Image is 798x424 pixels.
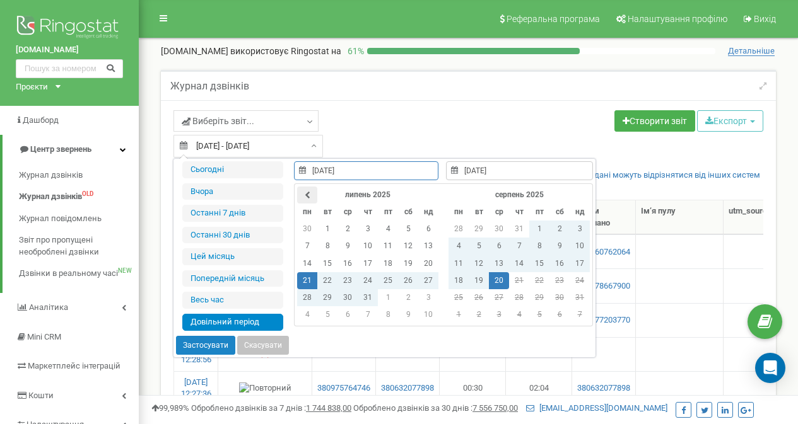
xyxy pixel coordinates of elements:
a: Звіт про пропущені необроблені дзвінки [19,229,139,263]
li: Вчора [182,183,283,200]
td: 8 [378,306,398,323]
td: 22 [529,272,549,289]
td: 2 [549,221,570,238]
th: чт [509,203,529,221]
h5: Журнал дзвінків [170,81,249,92]
a: Центр звернень [3,135,139,164]
th: чт [358,203,378,221]
td: 12 [398,238,418,255]
td: 9 [398,306,418,323]
td: 14 [509,255,529,272]
td: 11 [449,255,469,272]
td: 31 [358,289,378,306]
a: 380632077898 [381,382,434,394]
td: 6 [337,306,358,323]
div: Проєкти [16,81,48,93]
span: Центр звернень [30,144,91,154]
td: 10 [570,238,590,255]
td: 15 [317,255,337,272]
a: [EMAIL_ADDRESS][DOMAIN_NAME] [526,403,667,413]
p: [DOMAIN_NAME] [161,45,341,57]
span: Mini CRM [27,332,61,341]
td: 7 [509,238,529,255]
td: 16 [337,255,358,272]
td: 12 [469,255,489,272]
span: Оброблено дзвінків за 30 днів : [353,403,518,413]
td: 13 [418,238,438,255]
th: нд [570,203,590,221]
th: utm_sourcе [724,200,795,234]
p: 61 % [341,45,367,57]
li: Цей місяць [182,248,283,265]
td: 22 [317,272,337,289]
a: 380678667900 [577,280,630,292]
a: Коли дані можуть відрізнятися вiд інших систем [573,169,760,181]
td: 5 [398,221,418,238]
th: ср [489,203,509,221]
a: Виберіть звіт... [173,110,319,132]
td: 31 [570,289,590,306]
td: 25 [378,272,398,289]
td: 23 [337,272,358,289]
th: Ім‘я пулу [636,200,724,234]
td: 23 [549,272,570,289]
td: 2 [398,289,418,306]
td: 20 [418,255,438,272]
td: 30 [489,221,509,238]
td: 8 [317,238,337,255]
span: використовує Ringostat на [230,46,341,56]
span: Налаштування профілю [628,14,727,24]
td: 4 [378,221,398,238]
td: 29 [317,289,337,306]
td: 30 [337,289,358,306]
a: 380977203770 [577,314,630,326]
td: 00:30 [440,371,506,405]
td: 6 [489,238,509,255]
td: 7 [297,238,317,255]
span: Вихід [754,14,776,24]
td: 17 [570,255,590,272]
td: 30 [549,289,570,306]
td: 28 [509,289,529,306]
button: Експорт [697,110,763,132]
a: [DATE] 12:27:36 [181,377,211,399]
td: 18 [449,272,469,289]
td: 5 [469,238,489,255]
td: 4 [509,306,529,323]
li: Сьогодні [182,161,283,178]
td: 1 [449,306,469,323]
span: Виберіть звіт... [182,115,254,127]
td: 15 [529,255,549,272]
u: 7 556 750,00 [472,403,518,413]
td: 19 [469,272,489,289]
th: липень 2025 [317,186,418,203]
td: 4 [297,306,317,323]
td: 3 [570,221,590,238]
td: 1 [378,289,398,306]
td: 5 [529,306,549,323]
a: Журнал дзвінківOLD [19,186,139,208]
a: 380660762064 [577,246,630,258]
td: 31 [509,221,529,238]
span: Маркетплейс інтеграцій [28,361,120,370]
th: серпень 2025 [469,186,570,203]
td: 27 [418,272,438,289]
td: 29 [469,221,489,238]
td: 5 [317,306,337,323]
input: Пошук за номером [16,59,123,78]
td: 14 [297,255,317,272]
td: 6 [549,306,570,323]
li: Попередній місяць [182,270,283,287]
td: 2 [337,221,358,238]
li: Останні 30 днів [182,227,283,244]
span: Дзвінки в реальному часі [19,268,118,280]
td: 21 [297,272,317,289]
span: Дашборд [23,115,59,125]
td: 24 [570,272,590,289]
td: 7 [570,306,590,323]
li: Довільний період [182,314,283,331]
span: Аналiтика [29,302,68,312]
button: Скасувати [237,336,289,355]
td: 11 [378,238,398,255]
td: 2 [469,306,489,323]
